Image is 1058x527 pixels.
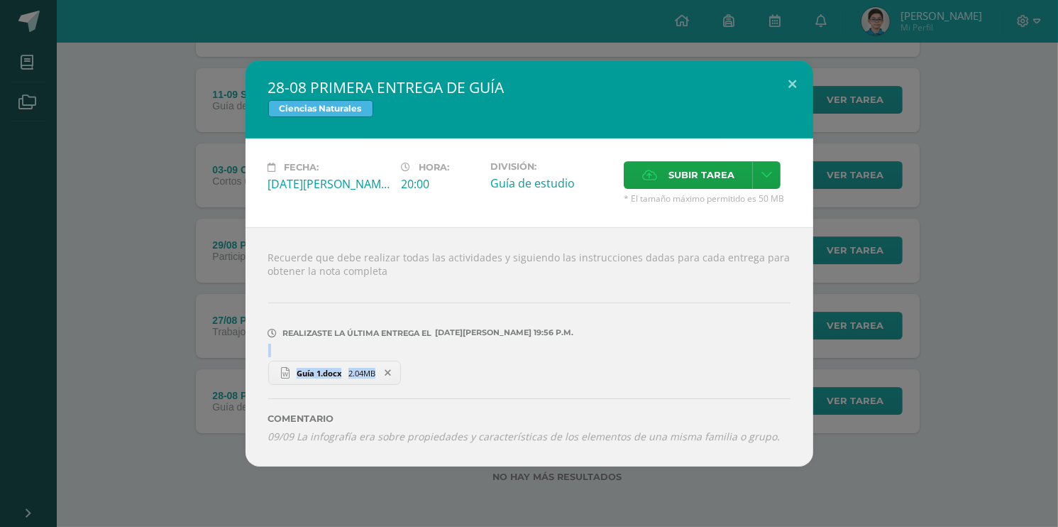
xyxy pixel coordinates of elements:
[268,361,402,385] a: Guía 1.docx 2.04MB
[490,175,612,191] div: Guía de estudio
[268,413,790,424] label: Comentario
[490,161,612,172] label: División:
[376,365,400,381] span: Remover entrega
[624,192,790,205] span: * El tamaño máximo permitido es 50 MB
[419,162,450,173] span: Hora:
[268,430,781,443] i: 09/09 La infografía era sobre propiedades y características de los elementos de una misma familia...
[290,368,348,379] span: Guía 1.docx
[432,332,574,333] span: [DATE][PERSON_NAME] 19:56 p.m.
[348,368,375,379] span: 2.04MB
[283,328,432,338] span: Realizaste la última entrega el
[268,77,790,97] h2: 28-08 PRIMERA ENTREGA DE GUÍA
[268,100,373,117] span: Ciencias Naturales
[668,162,734,188] span: Subir tarea
[402,176,479,192] div: 20:00
[268,176,390,192] div: [DATE][PERSON_NAME]
[285,162,319,173] span: Fecha:
[246,227,813,467] div: Recuerde que debe realizar todas las actividades y siguiendo las instrucciones dadas para cada en...
[773,60,813,109] button: Close (Esc)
